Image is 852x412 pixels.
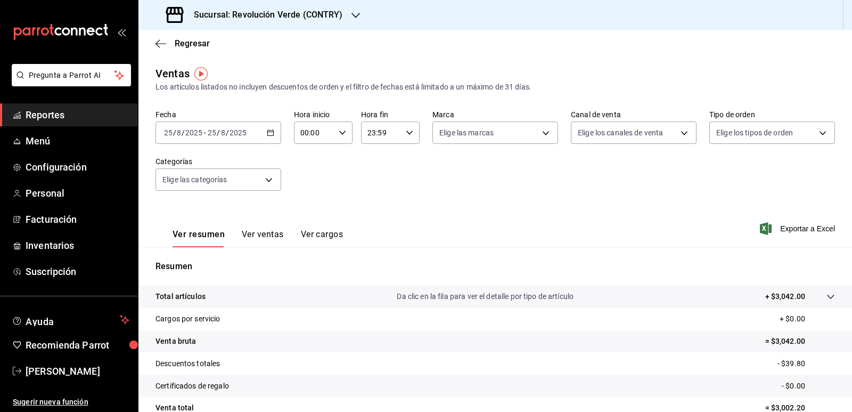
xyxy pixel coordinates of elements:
span: Configuración [26,160,129,174]
span: Ayuda [26,313,116,326]
div: Los artículos listados no incluyen descuentos de orden y el filtro de fechas está limitado a un m... [155,82,835,93]
img: Tooltip marker [194,67,208,80]
span: / [226,128,229,137]
button: Ver cargos [301,229,343,247]
div: navigation tabs [173,229,343,247]
button: Ver ventas [242,229,284,247]
span: Pregunta a Parrot AI [29,70,114,81]
label: Canal de venta [571,111,697,118]
button: Exportar a Excel [762,222,835,235]
span: Elige las categorías [162,174,227,185]
span: Elige las marcas [439,127,494,138]
p: Total artículos [155,291,206,302]
p: Cargos por servicio [155,313,220,325]
span: Regresar [175,38,210,49]
p: = $3,042.00 [765,336,835,347]
p: + $3,042.00 [765,291,805,302]
p: Resumen [155,260,835,273]
span: Elige los canales de venta [578,127,663,138]
a: Pregunta a Parrot AI [7,77,131,88]
p: Descuentos totales [155,358,220,369]
span: Inventarios [26,238,129,253]
p: + $0.00 [780,313,835,325]
input: ---- [185,128,203,137]
span: Facturación [26,212,129,227]
label: Hora inicio [294,111,353,118]
span: / [173,128,176,137]
input: -- [220,128,226,137]
p: Da clic en la fila para ver el detalle por tipo de artículo [397,291,574,302]
button: Regresar [155,38,210,49]
input: -- [163,128,173,137]
span: Recomienda Parrot [26,338,129,352]
label: Fecha [155,111,281,118]
label: Categorías [155,158,281,165]
p: Certificados de regalo [155,381,229,392]
input: -- [207,128,217,137]
label: Marca [432,111,558,118]
p: - $0.00 [782,381,835,392]
span: / [217,128,220,137]
span: Sugerir nueva función [13,397,129,408]
div: Ventas [155,66,190,82]
span: Elige los tipos de orden [716,127,793,138]
label: Tipo de orden [709,111,835,118]
span: - [204,128,206,137]
span: Reportes [26,108,129,122]
span: Personal [26,186,129,200]
input: ---- [229,128,247,137]
input: -- [176,128,182,137]
span: [PERSON_NAME] [26,364,129,378]
span: / [182,128,185,137]
button: Ver resumen [173,229,225,247]
p: - $39.80 [777,358,835,369]
span: Suscripción [26,264,129,279]
button: Pregunta a Parrot AI [12,64,131,86]
button: open_drawer_menu [117,28,126,36]
p: Venta bruta [155,336,196,347]
span: Menú [26,134,129,148]
h3: Sucursal: Revolución Verde (CONTRY) [185,9,343,21]
label: Hora fin [361,111,420,118]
